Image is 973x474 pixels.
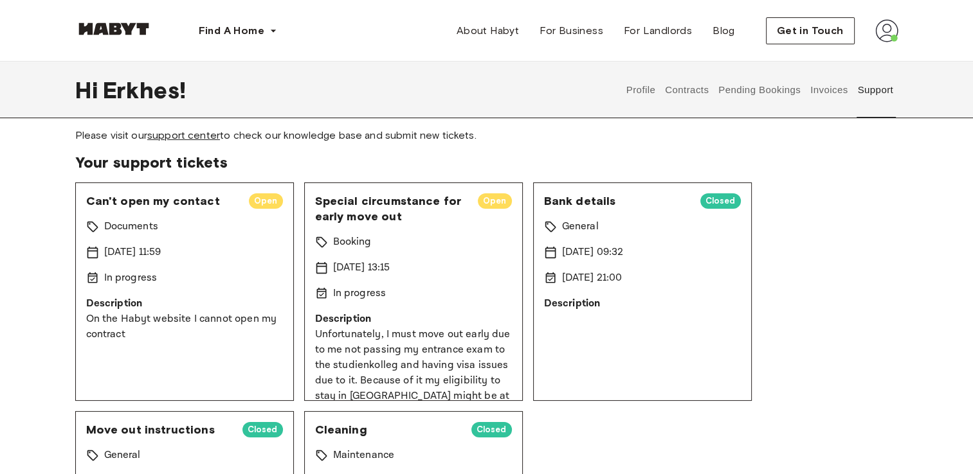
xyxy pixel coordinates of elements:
span: Closed [700,195,741,207]
span: Cleaning [315,422,461,437]
a: support center [147,129,220,141]
img: Habyt [75,22,152,35]
p: [DATE] 11:59 [104,245,161,260]
p: Maintenance [333,448,395,463]
button: Invoices [808,62,849,118]
span: Get in Touch [777,23,844,39]
span: About Habyt [457,23,519,39]
p: General [562,219,599,234]
span: Blog [713,23,735,39]
span: For Business [540,23,603,39]
a: For Landlords [614,18,702,44]
p: [DATE] 09:32 [562,245,624,260]
span: Your support tickets [75,153,898,172]
span: Open [478,195,512,207]
p: [DATE] 13:15 [333,260,390,276]
p: In progress [104,270,158,286]
span: Open [249,195,283,207]
img: avatar [875,19,898,42]
p: Documents [104,219,158,234]
button: Pending Bookings [717,62,803,118]
a: Blog [702,18,745,44]
div: user profile tabs [621,62,898,118]
p: Description [544,296,741,312]
span: Special circumstance for early move out [315,193,468,224]
button: Support [856,62,895,118]
p: Description [86,296,283,312]
a: For Business [529,18,614,44]
span: Closed [242,423,283,436]
span: Closed [471,423,512,436]
button: Profile [624,62,657,118]
p: General [104,448,141,463]
a: About Habyt [446,18,529,44]
p: In progress [333,286,386,301]
span: Find A Home [199,23,264,39]
span: For Landlords [624,23,692,39]
span: Can't open my contact [86,193,239,209]
span: Bank details [544,193,690,209]
p: Description [315,312,512,327]
p: On the Habyt website I cannot open my contract [86,312,283,342]
button: Contracts [664,62,711,118]
p: [DATE] 21:00 [562,270,623,286]
span: Move out instructions [86,422,232,437]
p: Booking [333,234,372,250]
span: Erkhes ! [103,76,186,103]
button: Get in Touch [766,17,855,44]
span: Hi [75,76,103,103]
span: Please visit our to check our knowledge base and submit new tickets. [75,128,898,143]
p: Unfortunately, I must move out early due to me not passing my entrance exam to the studienkolleg ... [315,327,512,435]
button: Find A Home [188,18,287,44]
